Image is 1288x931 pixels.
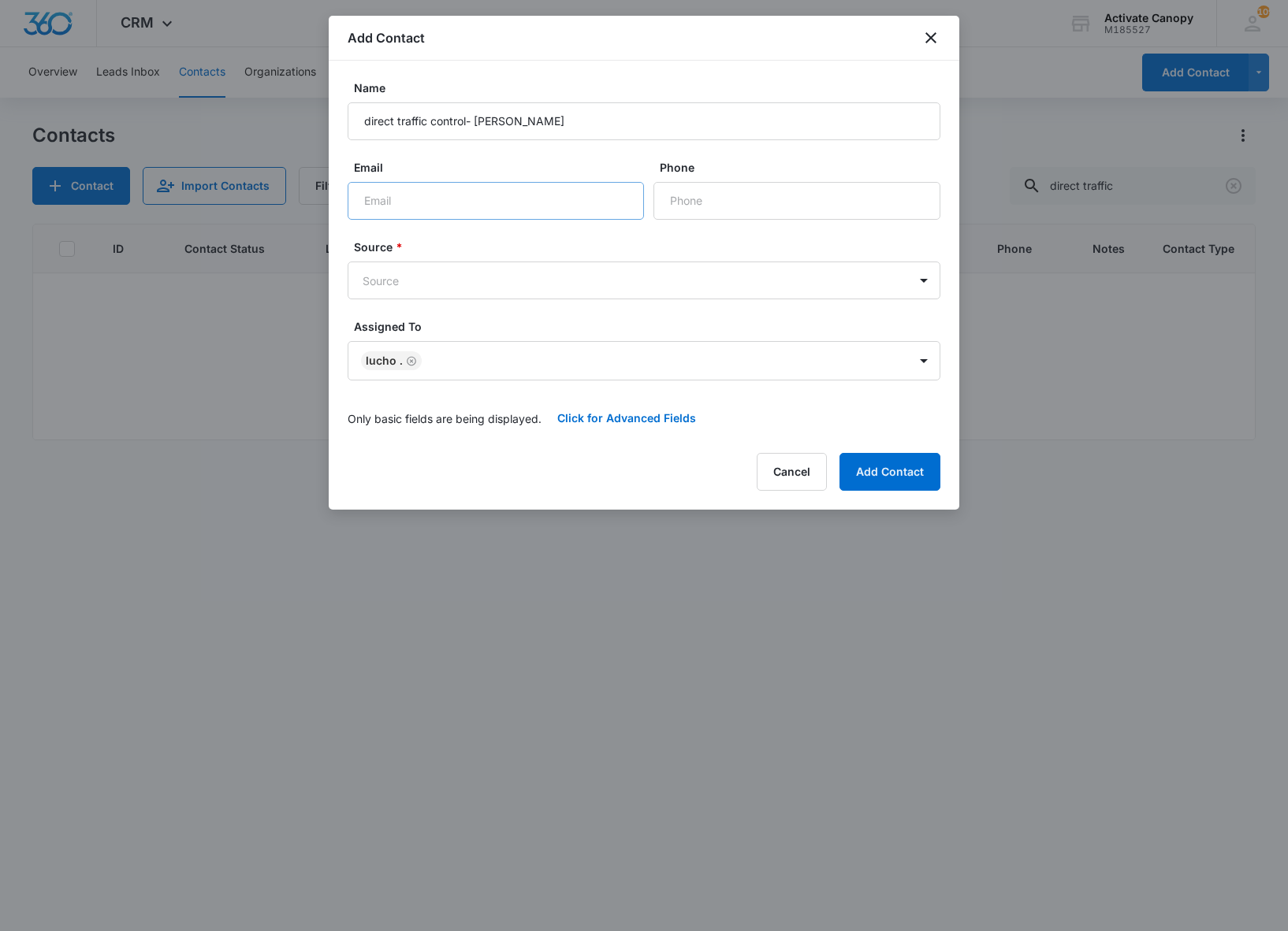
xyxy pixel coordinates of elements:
input: Name [348,102,940,140]
label: Name [354,80,947,96]
input: Phone [653,182,940,220]
button: close [921,28,940,47]
label: Assigned To [354,318,947,335]
div: Lucho . [366,355,403,366]
label: Email [354,159,650,176]
button: Cancel [757,453,827,491]
h1: Add Contact [348,28,425,47]
label: Source [354,239,947,255]
label: Phone [660,159,947,176]
div: Remove Lucho . [403,355,417,366]
input: Email [348,182,644,220]
p: Only basic fields are being displayed. [348,410,542,427]
button: Click for Advanced Fields [542,399,712,437]
button: Add Contact [839,453,940,491]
